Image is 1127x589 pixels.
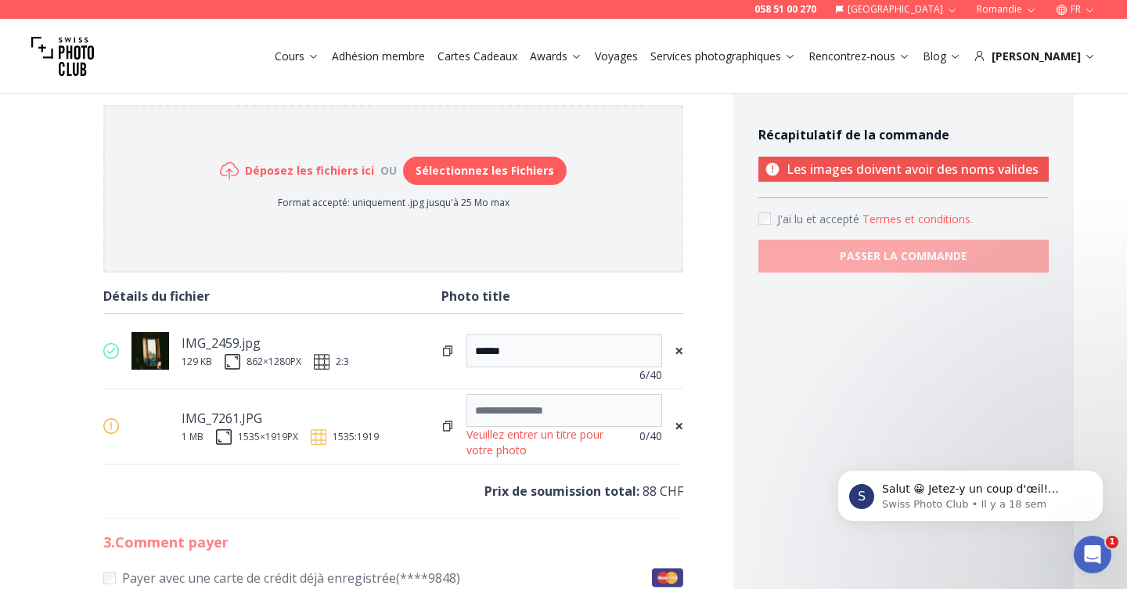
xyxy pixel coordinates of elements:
[1074,536,1111,573] iframe: Intercom live chat
[245,163,374,179] h6: Déposez les fichiers ici
[336,356,349,368] span: 2:3
[802,45,916,67] button: Rencontrez-nous
[675,415,683,437] span: ×
[916,45,967,67] button: Blog
[182,431,203,443] div: 1 MB
[754,3,816,16] a: 058 51 00 270
[103,418,119,434] img: warn
[332,49,425,64] a: Adhésion membre
[326,45,431,67] button: Adhésion membre
[923,49,961,64] a: Blog
[758,240,1049,273] button: PASSER LA COMMANDE
[466,427,614,458] div: Veuillez entrer un titre pour votre photo
[275,49,319,64] a: Cours
[758,125,1049,144] h4: Récapitulatif de la commande
[182,407,379,429] div: IMG_7261.JPG
[247,356,301,368] div: 862 × 1280 PX
[131,407,169,445] img: thumb
[220,197,567,209] p: Format accepté: uniquement .jpg jusqu'à 25 Mo max
[484,482,639,500] b: Prix de soumission total :
[268,45,326,67] button: Cours
[644,45,802,67] button: Services photographiques
[216,429,232,445] img: size
[333,431,379,443] span: 1535:1919
[530,49,582,64] a: Awards
[103,285,442,307] div: Détails du fichier
[238,431,298,443] div: 1535 × 1919 PX
[974,49,1096,64] div: [PERSON_NAME]
[650,49,796,64] a: Services photographiques
[31,25,94,88] img: Swiss photo club
[808,49,910,64] a: Rencontrez-nous
[814,437,1127,547] iframe: Intercom notifications message
[639,367,662,383] span: 6 /40
[441,285,683,307] div: Photo title
[403,157,567,185] button: Sélectionnez les Fichiers
[103,480,684,502] p: 88 CHF
[314,354,329,370] img: ratio
[131,332,169,370] img: thumb
[182,332,349,354] div: IMG_2459.jpg
[758,212,771,225] input: Accept terms
[777,211,862,226] span: J'ai lu et accepté
[225,354,240,370] img: size
[182,356,212,368] div: 129 KB
[103,343,119,359] img: valid
[437,49,517,64] a: Cartes Cadeaux
[639,428,662,444] span: 0 /40
[840,248,967,264] b: PASSER LA COMMANDE
[374,163,403,179] div: ou
[431,45,524,67] button: Cartes Cadeaux
[758,157,1049,182] p: Les images doivent avoir des noms valides
[595,49,638,64] a: Voyages
[862,211,973,227] button: Accept termsJ'ai lu et accepté
[311,429,326,445] img: ratio
[589,45,644,67] button: Voyages
[1106,536,1118,548] span: 1
[524,45,589,67] button: Awards
[675,340,683,362] span: ×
